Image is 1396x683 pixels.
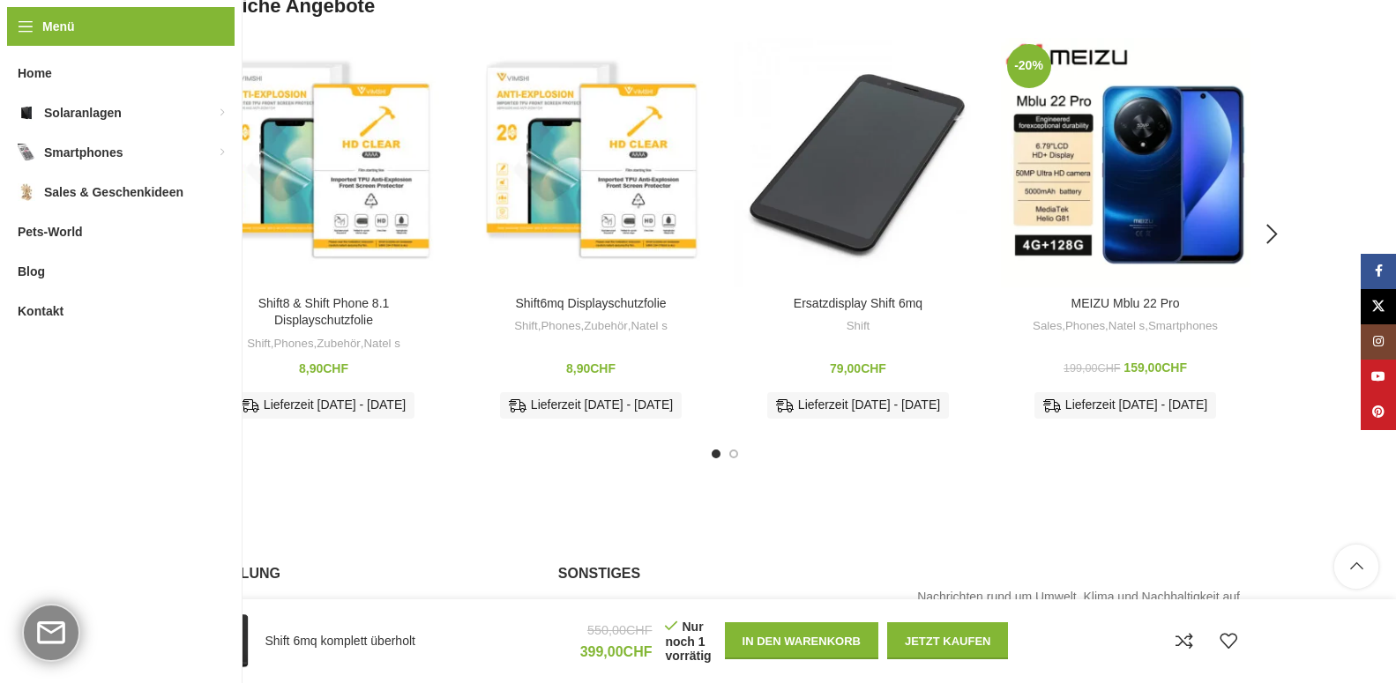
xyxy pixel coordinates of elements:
[1334,545,1378,589] a: Scroll to top button
[1001,38,1250,287] a: MEIZU Mblu 22 Pro
[18,57,52,89] span: Home
[317,336,361,353] a: Zubehör
[1071,296,1180,310] a: MEIZU Mblu 22 Pro
[584,318,628,335] a: Zubehör
[1064,362,1120,375] bdi: 199,00
[1161,360,1187,375] span: CHF
[541,318,580,335] a: Phones
[18,256,45,287] span: Blog
[712,449,720,458] li: Go to slide 1
[18,295,63,327] span: Kontakt
[1361,324,1396,360] a: Instagram Social Link
[992,38,1259,432] div: 4 / 5
[623,644,653,659] span: CHF
[1361,254,1396,289] a: Facebook Social Link
[208,336,440,353] div: , , ,
[467,38,716,287] a: Shift6mq Displayschutzfolie
[258,296,390,328] a: Shift8 & Shift Phone 8.1 Displayschutzfolie
[1124,360,1187,375] bdi: 159,00
[1361,289,1396,324] a: X Social Link
[729,449,738,458] li: Go to slide 2
[734,38,983,287] a: Ersatzdisplay Shift 6mq
[233,392,414,419] div: Lieferzeit [DATE] - [DATE]
[475,318,707,335] div: , , ,
[247,336,271,353] a: Shift
[587,623,653,637] bdi: 550,00
[580,644,653,659] bdi: 399,00
[199,564,532,583] h5: Abholung
[665,619,711,664] p: Nur noch 1 vorrätig
[1007,44,1051,88] span: -20%
[1148,318,1218,335] a: Smartphones
[1361,360,1396,395] a: YouTube Social Link
[917,590,1240,621] a: Nachrichten rund um Umwelt, Klima und Nachhaltigkeit auf [DOMAIN_NAME]
[558,564,891,583] h5: Sonstiges
[887,622,1009,659] button: Jetzt kaufen
[18,183,35,201] img: Sales & Geschenkideen
[44,176,183,208] span: Sales & Geschenkideen
[190,38,458,432] div: 1 / 5
[1109,318,1145,335] a: Natel s
[42,17,75,36] span: Menü
[273,336,313,353] a: Phones
[1034,392,1216,419] div: Lieferzeit [DATE] - [DATE]
[458,38,725,432] div: 2 / 5
[626,623,653,637] span: CHF
[18,216,83,248] span: Pets-World
[500,392,682,419] div: Lieferzeit [DATE] - [DATE]
[1010,318,1242,335] div: , , ,
[265,633,567,650] h4: Shift 6mq komplett überholt
[299,361,348,375] bdi: 8,90
[1361,395,1396,430] a: Pinterest Social Link
[44,97,122,129] span: Solaranlagen
[794,296,922,310] a: Ersatzdisplay Shift 6mq
[1033,318,1062,335] a: Sales
[323,361,348,375] span: CHF
[514,318,538,335] a: Shift
[363,336,399,353] a: Natel s
[18,144,35,161] img: Smartphones
[631,318,667,335] a: Natel s
[725,38,992,432] div: 3 / 5
[1065,318,1105,335] a: Phones
[1250,212,1295,256] div: Next slide
[1098,362,1121,375] span: CHF
[830,361,886,375] bdi: 79,00
[725,622,878,659] button: In den Warenkorb
[767,392,949,419] div: Lieferzeit [DATE] - [DATE]
[515,296,666,310] a: Shift6mq Displayschutzfolie
[861,361,886,375] span: CHF
[18,104,35,122] img: Solaranlagen
[199,38,449,287] a: Shift8 & Shift Phone 8.1 Displayschutzfolie
[590,361,616,375] span: CHF
[847,318,870,335] a: Shift
[566,361,616,375] bdi: 8,90
[44,137,123,168] span: Smartphones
